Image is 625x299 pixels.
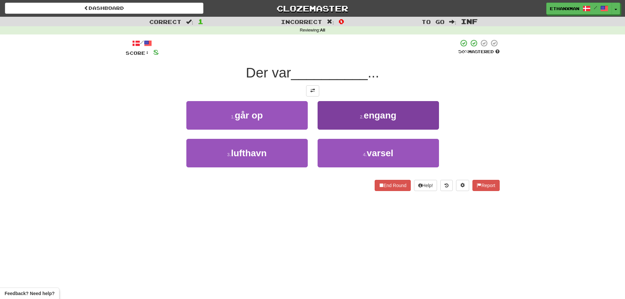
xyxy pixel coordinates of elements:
button: 4.varsel [318,139,439,167]
span: lufthavn [231,148,267,158]
div: / [126,39,159,47]
span: : [449,19,456,25]
span: ethanxman [550,6,579,11]
strong: All [320,28,325,32]
button: 1.går op [186,101,308,130]
span: engang [364,110,397,120]
span: Inf [461,17,478,25]
a: Dashboard [5,3,203,14]
span: Correct [149,18,181,25]
a: Clozemaster [213,3,412,14]
small: 2 . [360,114,364,119]
small: 3 . [227,152,231,157]
span: varsel [367,148,393,158]
span: / [594,5,597,10]
button: 2.engang [318,101,439,130]
span: ... [368,65,379,80]
span: : [327,19,334,25]
button: Round history (alt+y) [440,180,453,191]
span: Score: [126,50,149,56]
span: 50 % [458,49,468,54]
button: Help! [414,180,437,191]
span: Der var [246,65,291,80]
span: 8 [153,48,159,56]
span: Incorrect [281,18,322,25]
small: 4 . [363,152,367,157]
button: Toggle translation (alt+t) [306,85,319,96]
span: går op [235,110,263,120]
button: End Round [375,180,411,191]
a: ethanxman / [546,3,612,14]
span: Open feedback widget [5,290,54,297]
span: 0 [339,17,344,25]
span: 1 [198,17,203,25]
small: 1 . [231,114,235,119]
span: __________ [291,65,368,80]
span: : [186,19,193,25]
div: Mastered [458,49,500,55]
button: 3.lufthavn [186,139,308,167]
button: Report [472,180,499,191]
span: To go [422,18,445,25]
